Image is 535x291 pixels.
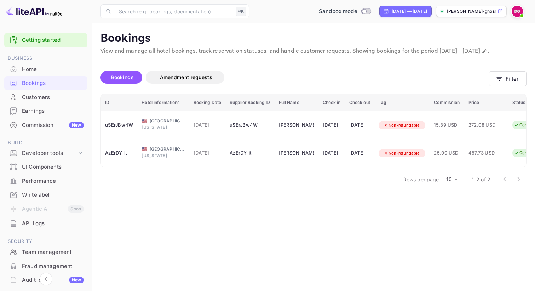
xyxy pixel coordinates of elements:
[111,74,134,80] span: Bookings
[230,147,270,159] div: AzErDY-it
[22,220,84,228] div: API Logs
[439,47,480,55] span: [DATE] - [DATE]
[150,146,185,152] span: [GEOGRAPHIC_DATA]
[489,71,527,86] button: Filter
[443,174,460,185] div: 10
[142,147,147,151] span: United States of America
[4,217,87,231] div: API Logs
[472,176,490,183] p: 1–2 of 2
[105,147,133,159] div: AzErDY-it
[319,7,357,16] span: Sandbox mode
[194,149,222,157] span: [DATE]
[22,177,84,185] div: Performance
[100,71,489,84] div: account-settings tabs
[225,94,274,111] th: Supplier Booking ID
[4,188,87,202] div: Whitelabel
[142,152,177,159] span: [US_STATE]
[22,163,84,171] div: UI Components
[22,65,84,74] div: Home
[189,94,226,111] th: Booking Date
[345,94,374,111] th: Check out
[4,139,87,147] span: Build
[22,262,84,270] div: Fraud management
[4,188,87,201] a: Whitelabel
[22,248,84,256] div: Team management
[142,124,177,130] span: [US_STATE]
[194,121,222,129] span: [DATE]
[4,273,87,287] div: Audit logsNew
[4,245,87,258] a: Team management
[22,79,84,87] div: Bookings
[22,107,84,115] div: Earnings
[101,94,137,111] th: ID
[403,176,441,183] p: Rows per page:
[374,94,430,111] th: Tag
[323,120,341,131] div: [DATE]
[464,94,508,111] th: Price
[4,118,87,132] a: CommissionNew
[4,91,87,104] a: Customers
[69,277,84,283] div: New
[160,74,212,80] span: Amendment requests
[4,217,87,230] a: API Logs
[323,147,341,159] div: [DATE]
[4,273,87,286] a: Audit logsNew
[137,94,189,111] th: Hotel informations
[468,149,504,157] span: 457.73 USD
[447,8,496,14] p: [PERSON_NAME]-ghosh-3md1i.n...
[69,122,84,128] div: New
[4,76,87,89] a: Bookings
[4,260,87,273] a: Fraud management
[40,273,52,285] button: Collapse navigation
[22,276,84,284] div: Audit logs
[434,149,460,157] span: 25.90 USD
[279,147,314,159] div: John Doe
[349,147,370,159] div: [DATE]
[22,191,84,199] div: Whitelabel
[115,4,233,18] input: Search (e.g. bookings, documentation)
[4,147,87,159] div: Developer tools
[22,93,84,101] div: Customers
[142,119,147,123] span: United States of America
[379,149,424,158] div: Non-refundable
[4,245,87,259] div: Team management
[230,120,270,131] div: uSErJBw4W
[349,120,370,131] div: [DATE]
[379,121,424,130] div: Non-refundable
[4,104,87,117] a: Earnings
[275,94,318,111] th: Full Name
[100,47,527,56] p: View and manage all hotel bookings, track reservation statuses, and handle customer requests. Sho...
[392,8,427,14] div: [DATE] — [DATE]
[318,94,345,111] th: Check in
[316,7,374,16] div: Switch to Production mode
[4,260,87,273] div: Fraud management
[512,6,523,17] img: Debankur Ghosh
[22,36,84,44] a: Getting started
[430,94,464,111] th: Commission
[4,63,87,76] a: Home
[6,6,62,17] img: LiteAPI logo
[434,121,460,129] span: 15.39 USD
[4,54,87,62] span: Business
[4,33,87,47] div: Getting started
[236,7,246,16] div: ⌘K
[481,48,488,55] button: Change date range
[4,238,87,245] span: Security
[4,174,87,187] a: Performance
[468,121,504,129] span: 272.08 USD
[279,120,314,131] div: John Doe
[100,31,527,46] p: Bookings
[22,149,77,157] div: Developer tools
[105,120,133,131] div: uSErJBw4W
[4,160,87,173] a: UI Components
[150,118,185,124] span: [GEOGRAPHIC_DATA]
[22,121,84,129] div: Commission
